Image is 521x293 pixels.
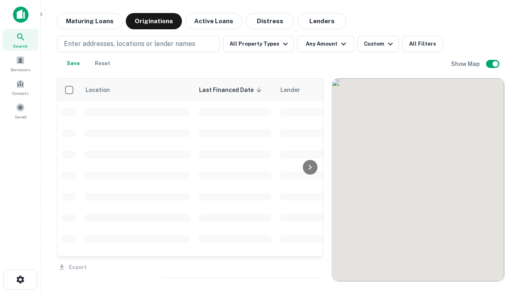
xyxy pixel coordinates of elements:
button: Maturing Loans [57,13,123,29]
button: Lenders [298,13,346,29]
span: Saved [15,114,26,120]
th: Lender [276,79,406,101]
button: Distress [245,13,294,29]
a: Borrowers [2,52,38,74]
span: Location [85,85,120,95]
span: Borrowers [11,66,30,73]
button: Enter addresses, locations or lender names [57,36,220,52]
img: capitalize-icon.png [13,7,28,23]
a: Contacts [2,76,38,98]
span: Search [13,43,28,49]
button: Save your search to get updates of matches that match your search criteria. [60,55,86,72]
button: Originations [126,13,182,29]
th: Last Financed Date [194,79,276,101]
button: Any Amount [297,36,354,52]
button: Custom [357,36,399,52]
a: Saved [2,100,38,122]
div: 0 0 [332,79,504,281]
th: Location [80,79,194,101]
a: Search [2,29,38,51]
p: Enter addresses, locations or lender names [64,39,195,49]
span: Contacts [12,90,28,96]
button: Active Loans [185,13,242,29]
div: Custom [364,39,395,49]
button: All Property Types [223,36,294,52]
span: Lender [280,85,300,95]
button: All Filters [402,36,443,52]
iframe: Chat Widget [480,228,521,267]
span: Last Financed Date [199,85,264,95]
button: Reset [90,55,116,72]
h6: Show Map [451,59,481,68]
